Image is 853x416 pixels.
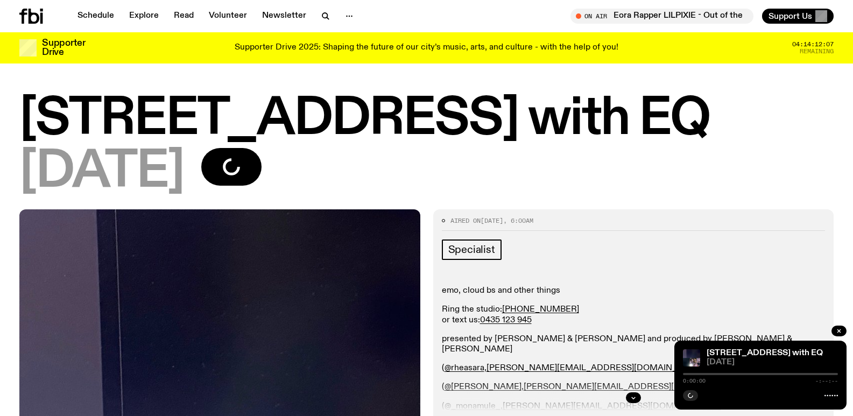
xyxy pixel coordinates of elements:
[442,334,826,355] p: presented by [PERSON_NAME] & [PERSON_NAME] and produced by [PERSON_NAME] & [PERSON_NAME]
[683,378,706,384] span: 0:00:00
[502,305,579,314] a: [PHONE_NUMBER]
[800,48,834,54] span: Remaining
[707,358,838,366] span: [DATE]
[487,364,705,372] a: [PERSON_NAME][EMAIL_ADDRESS][DOMAIN_NAME]
[19,95,834,144] h1: [STREET_ADDRESS] with EQ
[707,349,823,357] a: [STREET_ADDRESS] with EQ
[762,9,834,24] button: Support Us
[71,9,121,24] a: Schedule
[480,316,532,325] a: 0435 123 945
[442,363,826,373] p: ( , )
[503,216,533,225] span: , 6:00am
[769,11,812,21] span: Support Us
[442,239,502,260] a: Specialist
[481,216,503,225] span: [DATE]
[442,286,826,296] p: emo, cloud bs and other things
[792,41,834,47] span: 04:14:12:07
[450,216,481,225] span: Aired on
[235,43,618,53] p: Supporter Drive 2025: Shaping the future of our city’s music, arts, and culture - with the help o...
[42,39,85,57] h3: Supporter Drive
[448,244,495,256] span: Specialist
[442,305,826,325] p: Ring the studio: or text us:
[570,9,753,24] button: On AirEora Rapper LILPIXIE - Out of the Box w/ [PERSON_NAME] & [PERSON_NAME]
[202,9,253,24] a: Volunteer
[167,9,200,24] a: Read
[19,148,184,196] span: [DATE]
[256,9,313,24] a: Newsletter
[123,9,165,24] a: Explore
[445,364,484,372] a: @rheasara
[815,378,838,384] span: -:--:--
